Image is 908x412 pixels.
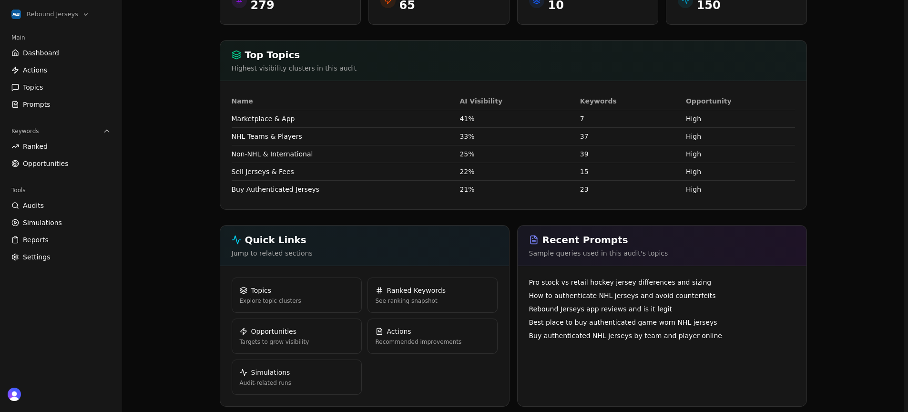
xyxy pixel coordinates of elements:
a: OpportunitiesTargets to grow visibility [232,319,362,354]
span: Rebound Jerseys [27,10,78,19]
div: Simulations [240,368,354,377]
a: Dashboard [8,45,114,61]
a: SimulationsAudit-related runs [232,360,362,395]
p: Audit-related runs [240,379,354,387]
a: Buy Authenticated Jerseys [232,185,320,193]
a: Audits [8,198,114,213]
td: 23 [580,181,686,198]
a: Prompts [8,97,114,112]
td: high [686,110,795,128]
p: Explore topic clusters [240,297,354,305]
span: Ranked [23,142,48,151]
button: Open organization switcher [8,8,93,21]
h2: Recent Prompts [529,233,795,247]
a: Simulations [8,215,114,230]
span: Simulations [23,218,62,227]
a: Ranked [8,139,114,154]
img: Rebound Jerseys [11,10,21,19]
li: Buy authenticated NHL jerseys by team and player online [529,331,795,340]
span: Audits [23,201,44,210]
a: Reports [8,232,114,247]
td: 39 [580,145,686,163]
td: high [686,181,795,198]
a: Topics [8,80,114,95]
li: Pro stock vs retail hockey jersey differences and sizing [529,278,795,287]
a: Settings [8,249,114,265]
td: 33 % [459,128,580,145]
th: Keywords [580,93,686,110]
td: 21 % [459,181,580,198]
td: 22 % [459,163,580,181]
a: NHL Teams & Players [232,133,302,140]
a: Actions [8,62,114,78]
div: Tools [8,183,114,198]
button: Open user button [8,388,21,401]
span: Opportunities [23,159,69,168]
img: 's logo [8,388,21,401]
p: Jump to related sections [232,248,498,258]
p: Highest visibility clusters in this audit [232,63,795,73]
a: Sell Jerseys & Fees [232,168,294,175]
li: Best place to buy authenticated game worn NHL jerseys [529,318,795,327]
p: See ranking snapshot [376,297,490,305]
li: Rebound Jerseys app reviews and is it legit [529,304,795,314]
td: high [686,145,795,163]
a: Ranked KeywordsSee ranking snapshot [367,278,498,313]
div: Actions [376,327,490,336]
li: How to authenticate NHL jerseys and avoid counterfeits [529,291,795,300]
span: Dashboard [23,48,59,58]
span: Topics [23,82,43,92]
td: high [686,163,795,181]
a: ActionsRecommended improvements [367,319,498,354]
button: Keywords [8,124,114,139]
span: Settings [23,252,50,262]
a: Opportunities [8,156,114,171]
div: Main [8,30,114,45]
td: high [686,128,795,145]
h2: Top Topics [232,48,795,62]
span: Actions [23,65,47,75]
span: Reports [23,235,49,245]
p: Sample queries used in this audit's topics [529,248,795,258]
a: Marketplace & App [232,115,295,123]
p: Recommended improvements [376,338,490,346]
th: Name [232,93,460,110]
a: Non‑NHL & International [232,150,313,158]
p: Targets to grow visibility [240,338,354,346]
td: 37 [580,128,686,145]
div: Topics [240,286,354,295]
td: 25 % [459,145,580,163]
th: Opportunity [686,93,795,110]
span: Prompts [23,100,51,109]
td: 7 [580,110,686,128]
div: Ranked Keywords [376,286,490,295]
td: 41 % [459,110,580,128]
th: AI Visibility [459,93,580,110]
div: Opportunities [240,327,354,336]
a: TopicsExplore topic clusters [232,278,362,313]
td: 15 [580,163,686,181]
h2: Quick Links [232,233,498,247]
